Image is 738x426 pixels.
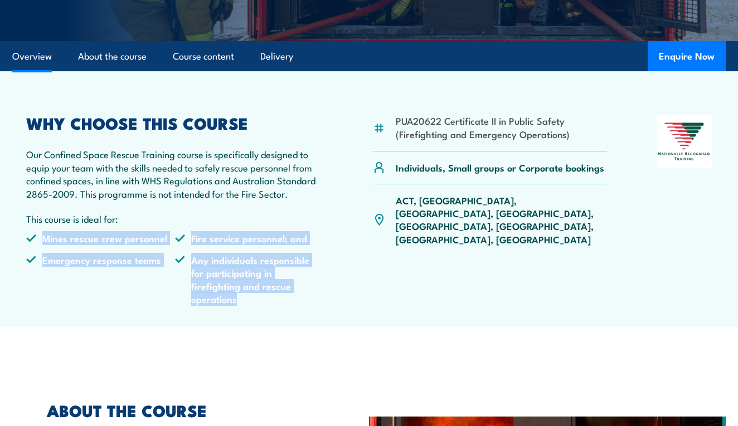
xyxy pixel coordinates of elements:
[26,115,323,130] h2: WHY CHOOSE THIS COURSE
[47,403,352,417] h2: ABOUT THE COURSE
[26,212,323,225] p: This course is ideal for:
[648,41,726,71] button: Enquire Now
[175,232,324,244] li: Fire service personnel; and
[26,148,323,200] p: Our Confined Space Rescue Training course is specifically designed to equip your team with the sk...
[12,42,52,71] a: Overview
[173,42,234,71] a: Course content
[26,253,175,306] li: Emergency response teams
[78,42,147,71] a: About the course
[396,114,607,140] li: PUA20622 Certificate II in Public Safety (Firefighting and Emergency Operations)
[396,161,604,174] p: Individuals, Small groups or Corporate bookings
[396,194,607,246] p: ACT, [GEOGRAPHIC_DATA], [GEOGRAPHIC_DATA], [GEOGRAPHIC_DATA], [GEOGRAPHIC_DATA], [GEOGRAPHIC_DATA...
[260,42,293,71] a: Delivery
[26,232,175,244] li: Mines rescue crew personnel
[657,115,712,167] img: Nationally Recognised Training logo.
[175,253,324,306] li: Any individuals responsible for participating in firefighting and rescue operations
